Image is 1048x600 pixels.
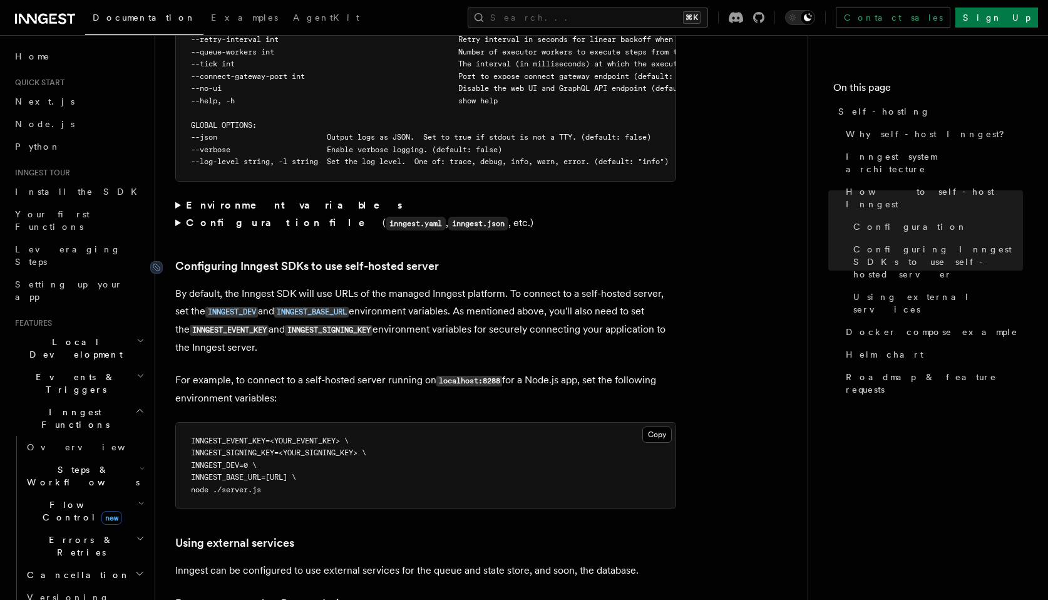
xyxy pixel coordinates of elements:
code: INNGEST_EVENT_KEY [190,325,269,336]
a: Python [10,135,147,158]
span: Install the SDK [15,187,145,197]
button: Copy [642,427,672,443]
span: Configuration [853,220,967,233]
a: Sign Up [955,8,1038,28]
span: Why self-host Inngest? [846,128,1013,140]
button: Search...⌘K [468,8,708,28]
button: Inngest Functions [10,401,147,436]
span: GLOBAL OPTIONS: [191,121,257,130]
a: Next.js [10,90,147,113]
span: Your first Functions [15,209,90,232]
a: AgentKit [285,4,367,34]
a: Configuring Inngest SDKs to use self-hosted server [848,238,1023,286]
a: Contact sales [836,8,950,28]
a: Self-hosting [833,100,1023,123]
span: Next.js [15,96,74,106]
button: Events & Triggers [10,366,147,401]
summary: Configuration file(inngest.yaml,inngest.json, etc.) [175,214,676,232]
a: Your first Functions [10,203,147,238]
a: Overview [22,436,147,458]
p: For example, to connect to a self-hosted server running on for a Node.js app, set the following e... [175,371,676,407]
span: Helm chart [846,348,923,361]
button: Flow Controlnew [22,494,147,529]
span: Node.js [15,119,74,129]
a: INNGEST_BASE_URL [274,305,349,317]
span: --log-level string, -l string Set the log level. One of: trace, debug, info, warn, error. (defaul... [191,157,669,166]
a: Setting up your app [10,273,147,308]
strong: Configuration file [186,217,383,229]
p: Inngest can be configured to use external services for the queue and state store, and soon, the d... [175,562,676,579]
a: Using external services [848,286,1023,321]
span: --connect-gateway-port int Port to expose connect gateway endpoint (default: 8289) [191,72,699,81]
span: Using external services [853,291,1023,316]
span: Events & Triggers [10,371,136,396]
span: Inngest Functions [10,406,135,431]
span: --tick int The interval (in milliseconds) at which the executor polls the queue (default: 150) [191,59,822,68]
span: --help, -h show help [191,96,498,105]
a: Install the SDK [10,180,147,203]
span: INNGEST_BASE_URL=[URL] \ [191,473,296,482]
span: Docker compose example [846,326,1018,338]
span: Inngest system architecture [846,150,1023,175]
a: Using external services [175,534,294,552]
button: Errors & Retries [22,529,147,564]
span: Local Development [10,336,136,361]
span: --verbose Enable verbose logging. (default: false) [191,145,502,154]
a: Configuring Inngest SDKs to use self-hosted server [175,257,439,275]
span: Setting up your app [15,279,123,302]
span: Flow Control [22,499,138,524]
p: By default, the Inngest SDK will use URLs of the managed Inngest platform. To connect to a self-h... [175,285,676,356]
a: Helm chart [841,343,1023,366]
span: node ./server.js [191,485,261,494]
span: INNGEST_EVENT_KEY=<YOUR_EVENT_KEY> \ [191,437,349,445]
span: --no-ui Disable the web UI and GraphQL API endpoint (default: false) [191,84,721,93]
span: Home [15,50,50,63]
a: Examples [203,4,285,34]
span: INNGEST_SIGNING_KEY=<YOUR_SIGNING_KEY> \ [191,448,366,457]
span: Overview [27,442,156,452]
a: Leveraging Steps [10,238,147,273]
code: INNGEST_SIGNING_KEY [285,325,372,336]
button: Toggle dark mode [785,10,815,25]
a: Node.js [10,113,147,135]
span: --retry-interval int Retry interval in seconds for linear backoff when retrying functions - must ... [191,35,905,44]
span: --json Output logs as JSON. Set to true if stdout is not a TTY. (default: false) [191,133,651,142]
strong: Environment variables [186,199,404,211]
a: Documentation [85,4,203,35]
a: INNGEST_DEV [205,305,258,317]
code: inngest.json [448,217,508,230]
button: Local Development [10,331,147,366]
span: INNGEST_DEV=0 \ [191,461,257,470]
span: Self-hosting [838,105,930,118]
a: Inngest system architecture [841,145,1023,180]
code: INNGEST_BASE_URL [274,307,349,318]
kbd: ⌘K [683,11,701,24]
span: Examples [211,13,278,23]
h4: On this page [833,80,1023,100]
span: Roadmap & feature requests [846,371,1023,396]
a: Roadmap & feature requests [841,366,1023,401]
a: Docker compose example [841,321,1023,343]
a: Configuration [848,215,1023,238]
button: Steps & Workflows [22,458,147,494]
span: AgentKit [293,13,359,23]
code: localhost:8288 [436,376,502,386]
span: Cancellation [22,569,130,581]
span: How to self-host Inngest [846,185,1023,210]
span: Python [15,142,61,152]
a: How to self-host Inngest [841,180,1023,215]
button: Cancellation [22,564,147,586]
a: Why self-host Inngest? [841,123,1023,145]
a: Home [10,45,147,68]
span: Inngest tour [10,168,70,178]
code: inngest.yaml [386,217,446,230]
code: INNGEST_DEV [205,307,258,318]
span: Documentation [93,13,196,23]
span: Steps & Workflows [22,463,140,489]
span: Features [10,318,52,328]
span: --queue-workers int Number of executor workers to execute steps from the queue (default: 100) [191,48,778,56]
span: Quick start [10,78,64,88]
summary: Environment variables [175,197,676,214]
span: Leveraging Steps [15,244,121,267]
span: Configuring Inngest SDKs to use self-hosted server [853,243,1023,281]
